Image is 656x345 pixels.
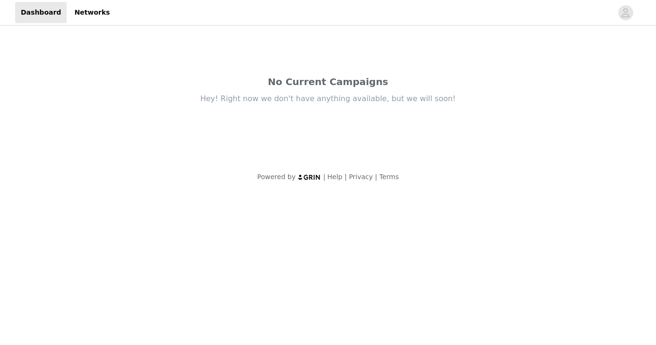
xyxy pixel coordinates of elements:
[379,173,399,181] a: Terms
[323,173,325,181] span: |
[257,173,296,181] span: Powered by
[15,2,67,23] a: Dashboard
[344,173,347,181] span: |
[297,174,321,180] img: logo
[130,94,527,104] div: Hey! Right now we don't have anything available, but we will soon!
[327,173,342,181] a: Help
[349,173,373,181] a: Privacy
[69,2,115,23] a: Networks
[621,5,630,20] div: avatar
[130,75,527,89] div: No Current Campaigns
[375,173,377,181] span: |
